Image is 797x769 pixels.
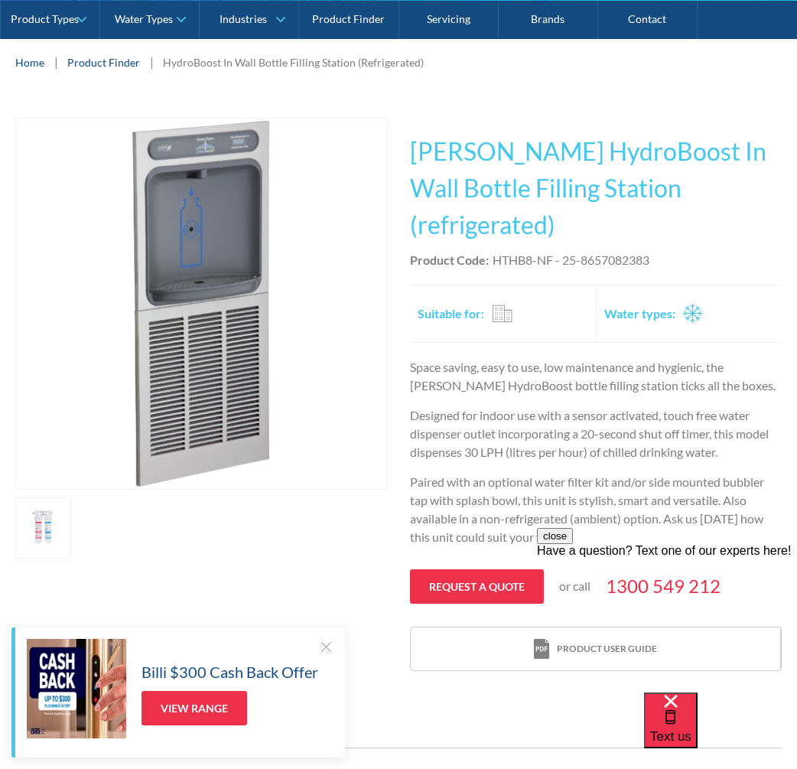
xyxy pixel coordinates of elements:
a: View Range [142,691,247,725]
p: Paired with an optional water filter kit and/or side mounted bubbler tap with splash bowl, this u... [410,473,782,546]
div: Product Types [11,12,79,25]
img: Billi $300 Cash Back Offer [27,639,126,738]
div: | [52,53,60,71]
img: print icon [534,639,549,660]
a: Home [15,54,44,70]
div: | [148,53,155,71]
h2: Water types: [604,305,675,323]
a: Product Finder [67,54,140,70]
a: open lightbox [15,118,387,490]
p: Space saving, easy to use, low maintenance and hygienic, the [PERSON_NAME] HydroBoost bottle fill... [410,358,782,395]
a: print iconProduct user guide [411,627,780,671]
a: open lightbox [15,497,71,559]
h1: [PERSON_NAME] HydroBoost In Wall Bottle Filling Station (refrigerated) [410,133,782,243]
div: HTHB8-NF - 25-8657082383 [493,251,649,269]
p: Designed for indoor use with a sensor activated, touch free water dispenser outlet incorporating ... [410,406,782,461]
img: HydroBoost In Wall Bottle Filling Station (Refrigerated) [16,119,386,489]
a: Request a quote [410,569,544,604]
div: HydroBoost In Wall Bottle Filling Station (Refrigerated) [163,54,424,70]
h2: Suitable for: [418,305,484,323]
strong: Product Code: [410,253,489,267]
iframe: podium webchat widget prompt [537,528,797,712]
div: Industries [220,12,267,25]
iframe: podium webchat widget bubble [644,692,797,769]
div: Water Types [115,12,173,25]
h5: Billi $300 Cash Back Offer [142,660,318,683]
